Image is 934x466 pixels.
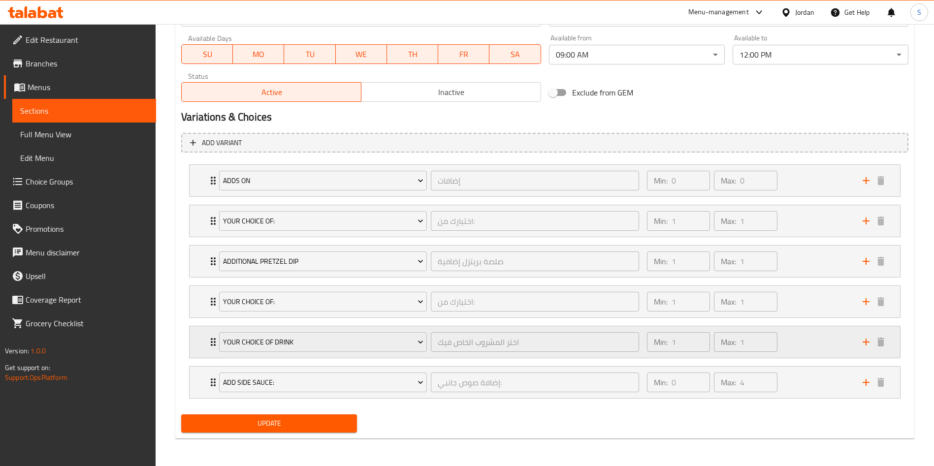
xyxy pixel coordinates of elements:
[26,199,148,211] span: Coupons
[190,165,900,196] div: Expand
[873,375,888,390] button: delete
[26,223,148,235] span: Promotions
[340,47,383,62] span: WE
[26,58,148,69] span: Branches
[917,7,921,18] span: S
[859,335,873,349] button: add
[223,376,423,389] span: Add Side Sauce:
[721,296,736,308] p: Max:
[4,28,156,52] a: Edit Restaurant
[26,34,148,46] span: Edit Restaurant
[181,82,361,102] button: Active
[181,160,908,201] li: Expand
[202,137,242,149] span: Add variant
[26,247,148,258] span: Menu disclaimer
[31,344,46,357] span: 1.0.0
[4,52,156,75] a: Branches
[859,254,873,269] button: add
[219,171,427,190] button: adds on
[223,215,423,227] span: YOUR CHOICE of:
[654,376,668,388] p: Min:
[733,45,908,64] div: 12:00 PM
[4,241,156,264] a: Menu disclaimer
[190,205,900,237] div: Expand
[219,292,427,311] button: YOUR CHoice of:
[361,82,541,102] button: Inactive
[237,47,280,62] span: MO
[181,110,908,124] h2: Variations & Choices
[223,296,423,308] span: YOUR CHoice of:
[859,214,873,228] button: add
[5,361,50,374] span: Get support on:
[219,373,427,392] button: Add Side Sauce:
[181,44,233,64] button: SU
[873,173,888,188] button: delete
[4,170,156,193] a: Choice Groups
[181,133,908,153] button: Add variant
[654,215,668,227] p: Min:
[20,105,148,117] span: Sections
[859,294,873,309] button: add
[186,47,229,62] span: SU
[12,99,156,123] a: Sections
[26,317,148,329] span: Grocery Checklist
[572,87,633,98] span: Exclude from GEM
[181,414,357,433] button: Update
[4,75,156,99] a: Menus
[12,123,156,146] a: Full Menu View
[549,45,725,64] div: 09:00 AM
[721,175,736,186] p: Max:
[721,336,736,348] p: Max:
[873,214,888,228] button: delete
[181,281,908,322] li: Expand
[28,81,148,93] span: Menus
[721,376,736,388] p: Max:
[181,201,908,241] li: Expand
[20,128,148,140] span: Full Menu View
[5,371,67,384] a: Support.OpsPlatform
[859,173,873,188] button: add
[233,44,284,64] button: MO
[223,255,423,268] span: Additional Pretzel Dip
[181,322,908,362] li: Expand
[190,246,900,277] div: Expand
[442,47,485,62] span: FR
[391,47,434,62] span: TH
[721,215,736,227] p: Max:
[4,288,156,311] a: Coverage Report
[4,217,156,241] a: Promotions
[223,175,423,187] span: adds on
[688,6,749,18] div: Menu-management
[336,44,387,64] button: WE
[223,336,423,348] span: Your Choice Of Drink
[186,85,357,99] span: Active
[5,344,29,357] span: Version:
[284,44,335,64] button: TU
[873,254,888,269] button: delete
[489,44,541,64] button: SA
[190,286,900,317] div: Expand
[219,332,427,352] button: Your Choice Of Drink
[387,44,438,64] button: TH
[873,335,888,349] button: delete
[189,417,349,430] span: Update
[181,241,908,281] li: Expand
[4,193,156,217] a: Coupons
[438,44,489,64] button: FR
[654,175,668,186] p: Min:
[365,85,537,99] span: Inactive
[873,294,888,309] button: delete
[26,176,148,187] span: Choice Groups
[4,264,156,288] a: Upsell
[4,311,156,335] a: Grocery Checklist
[654,296,668,308] p: Min:
[859,375,873,390] button: add
[26,294,148,306] span: Coverage Report
[654,255,668,267] p: Min:
[795,7,814,18] div: Jordan
[190,367,900,398] div: Expand
[12,146,156,170] a: Edit Menu
[721,255,736,267] p: Max:
[20,152,148,164] span: Edit Menu
[190,326,900,358] div: Expand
